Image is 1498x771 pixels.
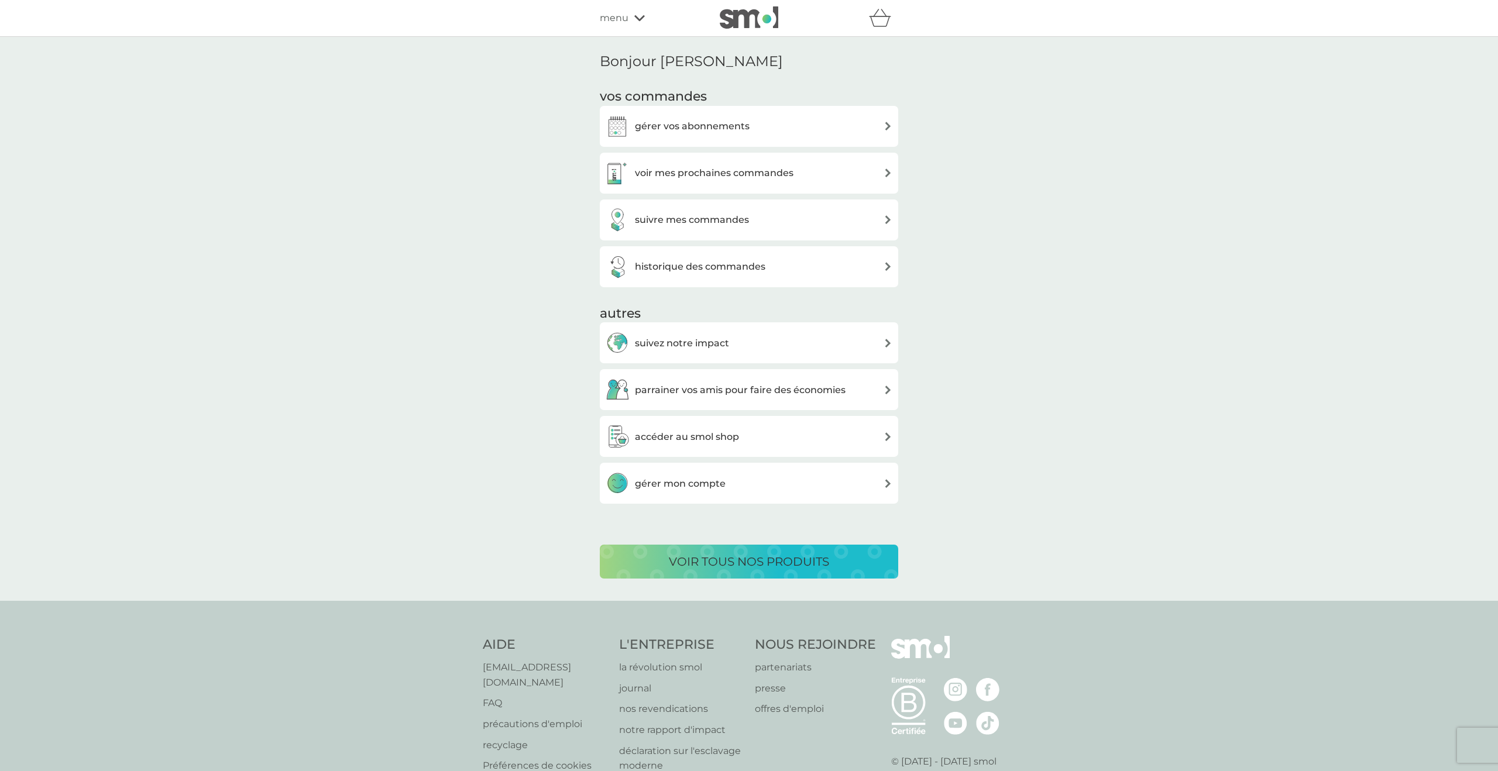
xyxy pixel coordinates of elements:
img: flèche à droite [884,215,892,224]
div: panier [869,6,898,30]
font: voir mes prochaines commandes [635,167,793,178]
a: nos revendications [619,701,744,717]
font: menu [600,12,628,23]
img: flèche à droite [884,262,892,271]
a: journal [619,681,744,696]
font: presse [755,683,786,694]
a: presse [755,681,876,696]
a: offres d'emploi [755,701,876,717]
img: flèche à droite [884,339,892,347]
font: la révolution smol [619,662,702,673]
font: Préférences de cookies [483,760,592,771]
font: gérer mon compte [635,478,726,489]
a: précautions d'emploi [483,717,607,732]
img: petit [720,6,778,29]
img: visitez la page TikTok de smol [976,711,999,735]
img: flèche à droite [884,385,892,394]
font: historique des commandes [635,261,765,272]
font: recyclage [483,739,528,751]
font: partenariats [755,662,812,673]
img: visitez la page Youtube de smol [944,711,967,735]
font: parrainer vos amis pour faire des économies [635,384,846,395]
a: la révolution smol [619,660,744,675]
img: visitez la page Instagram de smol [944,678,967,701]
img: flèche à droite [884,432,892,441]
font: voir tous nos produits [669,555,829,569]
font: journal [619,683,651,694]
a: [EMAIL_ADDRESS][DOMAIN_NAME] [483,660,607,690]
a: recyclage [483,738,607,753]
a: notre rapport d'impact [619,722,744,738]
a: FAQ [483,696,607,711]
a: partenariats [755,660,876,675]
font: suivez notre impact [635,338,729,349]
font: notre rapport d'impact [619,724,726,735]
font: FAQ [483,697,502,708]
font: gérer vos abonnements [635,121,750,132]
font: autres [600,305,641,321]
font: vos commandes [600,88,707,104]
font: offres d'emploi [755,703,824,714]
font: précautions d'emploi [483,718,582,729]
img: flèche à droite [884,122,892,130]
font: suivre mes commandes [635,214,749,225]
img: visitez la page Facebook de smol [976,678,999,701]
font: L'ENTREPRISE [619,636,714,652]
button: voir tous nos produits [600,545,898,579]
font: Bonjour [PERSON_NAME] [600,53,783,70]
font: AIDE [483,636,516,652]
font: accéder au smol shop [635,431,739,442]
font: [EMAIL_ADDRESS][DOMAIN_NAME] [483,662,571,688]
font: NOUS REJOINDRE [755,636,876,652]
img: petit [891,636,950,676]
img: flèche à droite [884,479,892,488]
img: flèche à droite [884,168,892,177]
font: nos revendications [619,703,708,714]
